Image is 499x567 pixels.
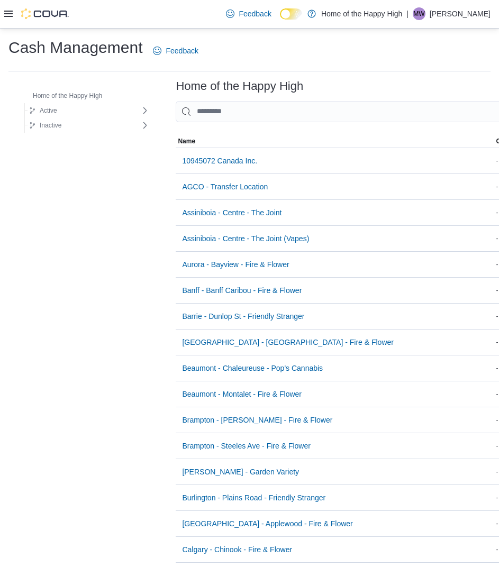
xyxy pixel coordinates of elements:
[178,137,195,145] span: Name
[178,280,306,301] button: Banff - Banff Caribou - Fire & Flower
[182,311,304,322] span: Barrie - Dunlop St - Friendly Stranger
[430,7,491,20] p: [PERSON_NAME]
[182,415,332,425] span: Brampton - [PERSON_NAME] - Fire & Flower
[25,104,61,117] button: Active
[178,358,327,379] button: Beaumont - Chaleureuse - Pop's Cannabis
[178,228,313,249] button: Assiniboia - Centre - The Joint (Vapes)
[178,513,357,534] button: [GEOGRAPHIC_DATA] - Applewood - Fire & Flower
[182,181,268,192] span: AGCO - Transfer Location
[182,363,323,373] span: Beaumont - Chaleureuse - Pop's Cannabis
[182,156,257,166] span: 10945072 Canada Inc.
[182,207,282,218] span: Assiniboia - Centre - The Joint
[413,7,425,20] div: Michael Welch
[178,409,337,431] button: Brampton - [PERSON_NAME] - Fire & Flower
[182,337,394,347] span: [GEOGRAPHIC_DATA] - [GEOGRAPHIC_DATA] - Fire & Flower
[182,233,309,244] span: Assiniboia - Centre - The Joint (Vapes)
[178,306,309,327] button: Barrie - Dunlop St - Friendly Stranger
[166,45,198,56] span: Feedback
[182,285,302,296] span: Banff - Banff Caribou - Fire & Flower
[178,150,261,171] button: 10945072 Canada Inc.
[280,8,302,20] input: Dark Mode
[40,106,57,115] span: Active
[178,176,272,197] button: AGCO - Transfer Location
[406,7,409,20] p: |
[413,7,424,20] span: MW
[182,259,289,270] span: Aurora - Bayview - Fire & Flower
[178,254,293,275] button: Aurora - Bayview - Fire & Flower
[239,8,271,19] span: Feedback
[321,7,402,20] p: Home of the Happy High
[178,461,303,482] button: [PERSON_NAME] - Garden Variety
[40,121,61,130] span: Inactive
[18,89,106,102] button: Home of the Happy High
[182,467,299,477] span: [PERSON_NAME] - Garden Variety
[178,383,306,405] button: Beaumont - Montalet - Fire & Flower
[178,487,330,508] button: Burlington - Plains Road - Friendly Stranger
[182,518,352,529] span: [GEOGRAPHIC_DATA] - Applewood - Fire & Flower
[178,539,296,560] button: Calgary - Chinook - Fire & Flower
[21,8,69,19] img: Cova
[176,80,303,93] h3: Home of the Happy High
[182,441,311,451] span: Brampton - Steeles Ave - Fire & Flower
[222,3,275,24] a: Feedback
[8,37,142,58] h1: Cash Management
[182,389,302,399] span: Beaumont - Montalet - Fire & Flower
[176,135,494,148] button: Name
[33,92,102,100] span: Home of the Happy High
[182,492,325,503] span: Burlington - Plains Road - Friendly Stranger
[25,119,66,132] button: Inactive
[182,544,292,555] span: Calgary - Chinook - Fire & Flower
[178,435,315,456] button: Brampton - Steeles Ave - Fire & Flower
[178,332,398,353] button: [GEOGRAPHIC_DATA] - [GEOGRAPHIC_DATA] - Fire & Flower
[178,202,286,223] button: Assiniboia - Centre - The Joint
[149,40,202,61] a: Feedback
